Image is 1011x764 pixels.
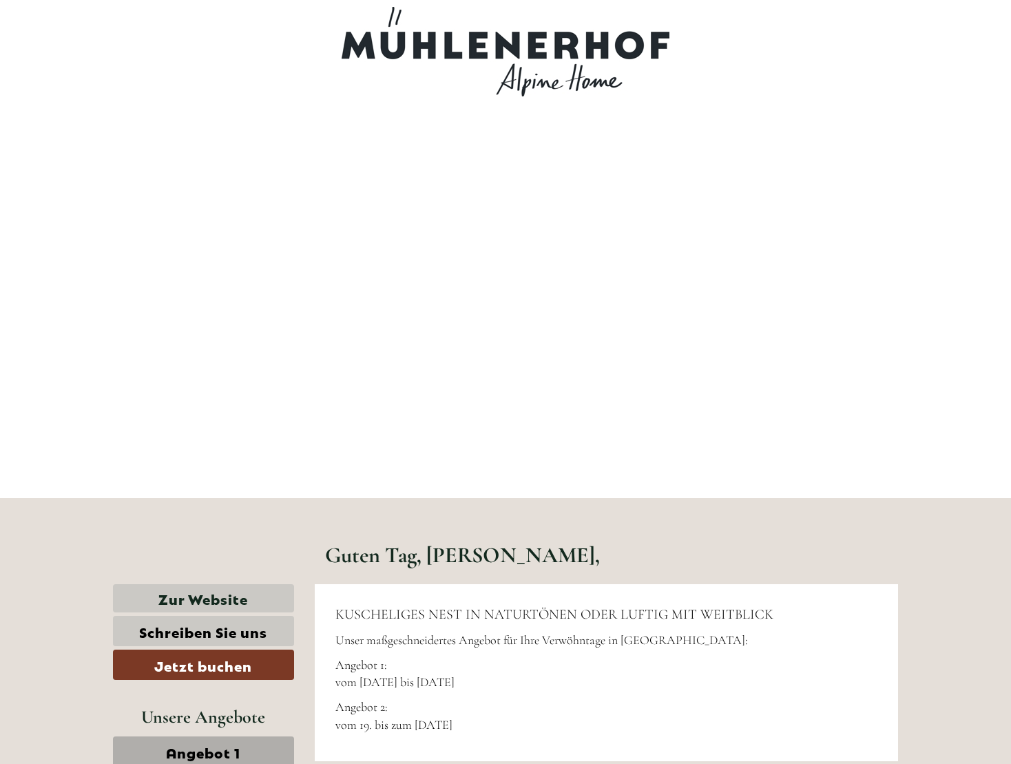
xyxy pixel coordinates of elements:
[113,616,294,646] a: Schreiben Sie uns
[113,584,294,612] a: Zur Website
[335,657,455,690] span: Angebot 1: vom [DATE] bis [DATE]
[335,632,748,648] span: Unser maßgeschneidertes Angebot für Ihre Verwöhntage in [GEOGRAPHIC_DATA]:
[113,650,294,680] a: Jetzt buchen
[166,742,240,761] span: Angebot 1
[325,543,600,567] h1: Guten Tag, [PERSON_NAME],
[335,699,452,732] span: Angebot 2: vom 19. bis zum [DATE]
[113,704,294,730] div: Unsere Angebote
[335,606,773,623] span: KUSCHELIGES NEST IN NATURTÖNEN ODER LUFTIG MIT WEITBLICK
